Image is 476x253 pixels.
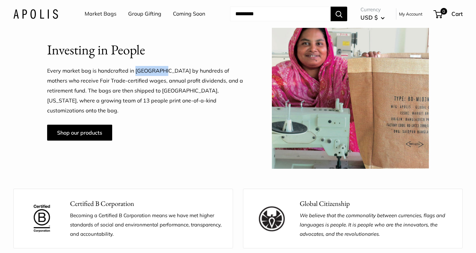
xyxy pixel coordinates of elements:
[399,10,423,18] a: My Account
[230,7,331,21] input: Search...
[47,40,247,60] h2: Investing in People
[47,125,112,141] a: Shop our products
[13,9,58,19] img: Apolis
[173,9,205,19] a: Coming Soon
[300,212,445,237] em: We believe that the commonality between currencies, flags and languages is people. It is people w...
[360,12,385,23] button: USD $
[434,9,463,19] a: 0 Cart
[85,9,117,19] a: Market Bags
[360,5,385,14] span: Currency
[331,7,347,21] button: Search
[451,10,463,17] span: Cart
[300,198,452,209] p: Global Citizenship
[70,198,223,209] p: Certified B Corporation
[440,8,447,15] span: 0
[128,9,161,19] a: Group Gifting
[360,14,378,21] span: USD $
[47,66,247,116] p: Every market bag is handcrafted in [GEOGRAPHIC_DATA] by hundreds of mothers who receive Fair Trad...
[5,228,71,248] iframe: Sign Up via Text for Offers
[70,211,223,239] p: Becoming a Certified B Corporation means we have met higher standards of social and environmental...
